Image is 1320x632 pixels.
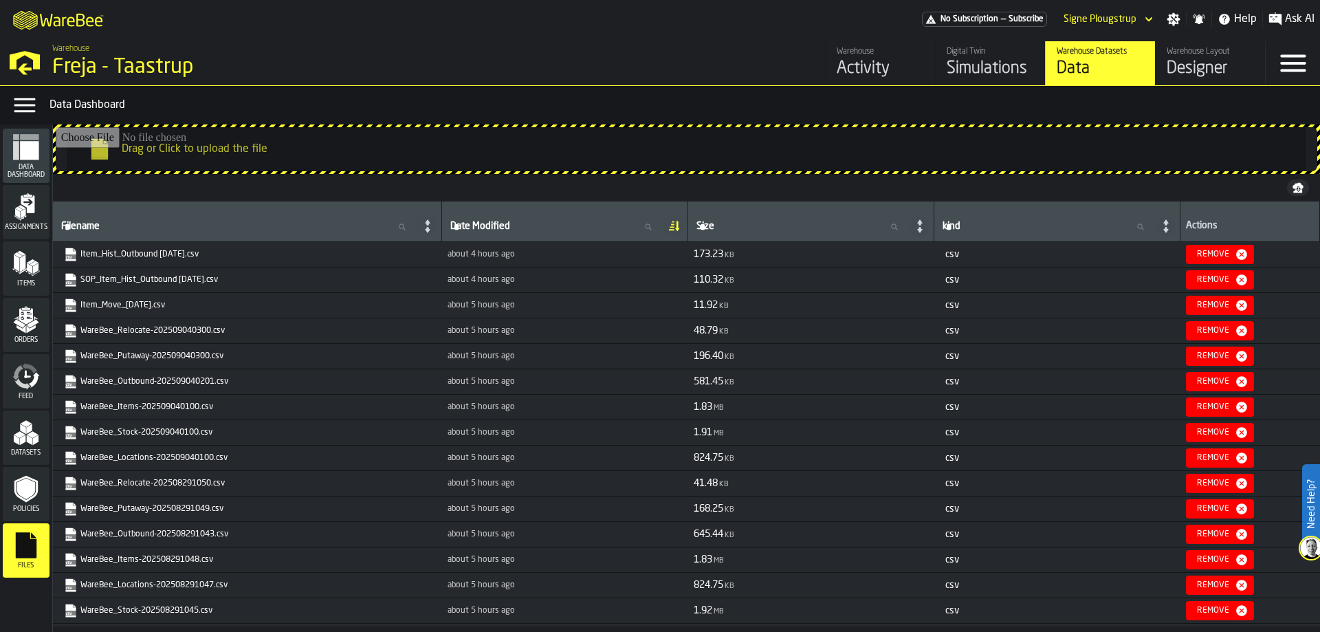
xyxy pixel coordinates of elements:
div: Remove [1191,377,1235,386]
a: link-to-/wh/i/36c4991f-68ef-4ca7-ab45-a2252c911eea/simulations [935,41,1045,85]
div: Data [1057,58,1144,80]
li: menu Assignments [3,185,49,240]
div: Actions [1186,220,1314,234]
a: link-to-https://s3.eu-west-1.amazonaws.com/drive.app.warebee.com/36c4991f-68ef-4ca7-ab45-a2252c91... [64,248,428,261]
li: menu Files [3,523,49,578]
div: Simulations [947,58,1034,80]
div: Remove [1191,606,1235,615]
a: link-to-https://s3.eu-west-1.amazonaws.com/drive.app.warebee.com/36c4991f-68ef-4ca7-ab45-a2252c91... [64,578,428,592]
span: 1.92 [694,606,712,615]
span: WareBee_Relocate-202508291050.csv [61,474,434,493]
div: Updated: 9/4/2025, 9:03:05 AM Created: 9/4/2025, 9:03:05 AM [448,250,683,259]
div: Freja - Taastrup [52,55,423,80]
li: menu Policies [3,467,49,522]
span: label [61,221,100,232]
span: csv [945,580,959,590]
span: 645.44 [694,530,723,539]
a: link-to-https://s3.eu-west-1.amazonaws.com/drive.app.warebee.com/36c4991f-68ef-4ca7-ab45-a2252c91... [64,375,428,389]
span: csv [945,377,959,386]
button: button-Remove [1186,397,1254,417]
div: Remove [1191,326,1235,336]
div: Updated: 9/4/2025, 8:11:01 AM Created: 9/4/2025, 8:11:01 AM [448,428,683,437]
a: link-to-https://s3.eu-west-1.amazonaws.com/drive.app.warebee.com/36c4991f-68ef-4ca7-ab45-a2252c91... [64,273,428,287]
span: WareBee_Items-202508291048.csv [61,550,434,569]
span: WareBee_Stock-202509040100.csv [61,423,434,442]
label: button-toggle-Settings [1161,12,1186,26]
div: Warehouse Layout [1167,47,1254,56]
span: 824.75 [694,580,723,590]
span: KB [725,353,734,361]
span: KB [725,277,734,285]
span: WareBee_Putaway-202508291049.csv [61,499,434,519]
button: button-Remove [1186,448,1254,468]
input: label [940,218,1155,236]
div: Remove [1191,555,1235,565]
a: link-to-/wh/i/36c4991f-68ef-4ca7-ab45-a2252c911eea/data [1045,41,1155,85]
button: button-Remove [1186,270,1254,290]
input: label [694,218,909,236]
button: button-Remove [1186,321,1254,340]
li: menu Data Dashboard [3,129,49,184]
span: label [696,221,714,232]
span: label [450,221,510,232]
span: 824.75 [694,453,723,463]
div: Remove [1191,453,1235,463]
span: SOP_Item_Hist_Outbound 12 08 2025.csv [61,270,434,290]
button: button-Remove [1186,576,1254,595]
input: Drag or Click to upload the file [56,127,1317,171]
span: Items [3,280,49,287]
span: KB [725,532,734,539]
span: csv [945,453,959,463]
span: Data Dashboard [3,164,49,179]
span: Orders [3,336,49,344]
li: menu Items [3,241,49,296]
span: WareBee_Relocate-202509040300.csv [61,321,434,340]
div: Updated: 9/4/2025, 8:56:35 AM Created: 9/4/2025, 8:56:35 AM [448,275,683,285]
button: button-Remove [1186,423,1254,442]
span: WareBee_Outbound-202508291043.csv [61,525,434,544]
div: Remove [1191,428,1235,437]
div: Updated: 9/4/2025, 8:09:23 AM Created: 9/4/2025, 8:09:23 AM [448,504,683,514]
span: csv [945,275,959,285]
div: Remove [1191,580,1235,590]
label: Need Help? [1303,466,1319,543]
div: Remove [1191,479,1235,488]
div: Updated: 9/4/2025, 8:38:13 AM Created: 9/4/2025, 8:38:13 AM [448,301,683,310]
span: WareBee_Locations-202508291047.csv [61,576,434,595]
a: link-to-https://s3.eu-west-1.amazonaws.com/drive.app.warebee.com/36c4991f-68ef-4ca7-ab45-a2252c91... [64,324,428,338]
span: csv [945,479,959,488]
span: KB [719,303,729,310]
a: link-to-https://s3.eu-west-1.amazonaws.com/drive.app.warebee.com/36c4991f-68ef-4ca7-ab45-a2252c91... [64,298,428,312]
span: Item_Move_12.08.2025.csv [61,296,434,315]
button: button-Remove [1186,474,1254,493]
span: KB [719,328,729,336]
div: Updated: 9/4/2025, 8:09:17 AM Created: 9/4/2025, 8:09:17 AM [448,530,683,539]
a: link-to-/wh/i/36c4991f-68ef-4ca7-ab45-a2252c911eea/feed/ [825,41,935,85]
button: button-Remove [1186,245,1254,264]
div: Activity [837,58,924,80]
li: menu Datasets [3,411,49,466]
span: csv [945,555,959,565]
span: 581.45 [694,377,723,386]
button: button- [1287,179,1309,196]
span: csv [945,504,959,514]
div: Remove [1191,351,1235,361]
span: Datasets [3,449,49,457]
span: KB [725,252,734,259]
span: 41.48 [694,479,718,488]
div: Remove [1191,250,1235,259]
span: KB [725,506,734,514]
div: Updated: 9/4/2025, 8:10:57 AM Created: 9/4/2025, 8:10:57 AM [448,453,683,463]
div: Updated: 9/4/2025, 8:09:29 AM Created: 9/4/2025, 8:09:29 AM [448,479,683,488]
button: button-Remove [1186,601,1254,620]
input: label [448,218,663,236]
div: Remove [1191,504,1235,514]
span: 48.79 [694,326,718,336]
span: 1.83 [694,402,712,412]
li: menu Feed [3,354,49,409]
span: WareBee_Outbound-202509040201.csv [61,372,434,391]
span: KB [725,455,734,463]
a: link-to-/wh/i/36c4991f-68ef-4ca7-ab45-a2252c911eea/pricing/ [922,12,1047,27]
span: KB [725,379,734,386]
a: link-to-https://s3.eu-west-1.amazonaws.com/drive.app.warebee.com/36c4991f-68ef-4ca7-ab45-a2252c91... [64,349,428,363]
